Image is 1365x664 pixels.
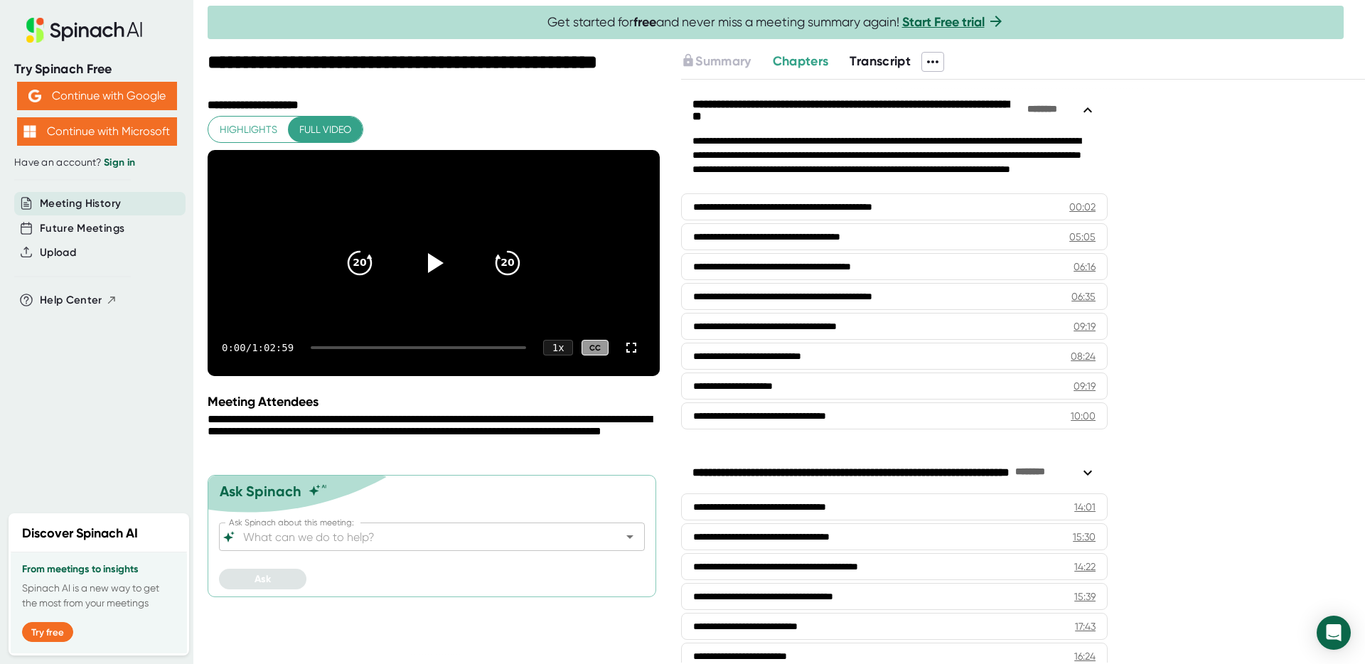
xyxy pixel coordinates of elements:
[255,573,271,585] span: Ask
[582,340,609,356] div: CC
[40,292,117,309] button: Help Center
[1074,649,1096,663] div: 16:24
[1074,259,1096,274] div: 06:16
[695,53,751,69] span: Summary
[40,220,124,237] button: Future Meetings
[240,527,599,547] input: What can we do to help?
[850,52,911,71] button: Transcript
[208,394,663,409] div: Meeting Attendees
[1074,500,1096,514] div: 14:01
[1075,619,1096,633] div: 17:43
[1074,319,1096,333] div: 09:19
[773,53,829,69] span: Chapters
[1073,530,1096,544] div: 15:30
[1071,349,1096,363] div: 08:24
[902,14,985,30] a: Start Free trial
[547,14,1005,31] span: Get started for and never miss a meeting summary again!
[22,581,176,611] p: Spinach AI is a new way to get the most from your meetings
[28,90,41,102] img: Aehbyd4JwY73AAAAAElFTkSuQmCC
[620,527,640,547] button: Open
[14,61,179,77] div: Try Spinach Free
[1074,379,1096,393] div: 09:19
[543,340,573,355] div: 1 x
[1071,409,1096,423] div: 10:00
[208,117,289,143] button: Highlights
[850,53,911,69] span: Transcript
[299,121,351,139] span: Full video
[14,156,179,169] div: Have an account?
[681,52,751,71] button: Summary
[104,156,135,168] a: Sign in
[633,14,656,30] b: free
[1074,559,1096,574] div: 14:22
[22,524,138,543] h2: Discover Spinach AI
[40,292,102,309] span: Help Center
[1069,200,1096,214] div: 00:02
[773,52,829,71] button: Chapters
[1317,616,1351,650] div: Open Intercom Messenger
[40,245,76,261] button: Upload
[1071,289,1096,304] div: 06:35
[288,117,363,143] button: Full video
[22,622,73,642] button: Try free
[40,196,121,212] button: Meeting History
[1069,230,1096,244] div: 05:05
[220,121,277,139] span: Highlights
[219,569,306,589] button: Ask
[17,82,177,110] button: Continue with Google
[17,117,177,146] button: Continue with Microsoft
[220,483,301,500] div: Ask Spinach
[22,564,176,575] h3: From meetings to insights
[1074,589,1096,604] div: 15:39
[222,342,294,353] div: 0:00 / 1:02:59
